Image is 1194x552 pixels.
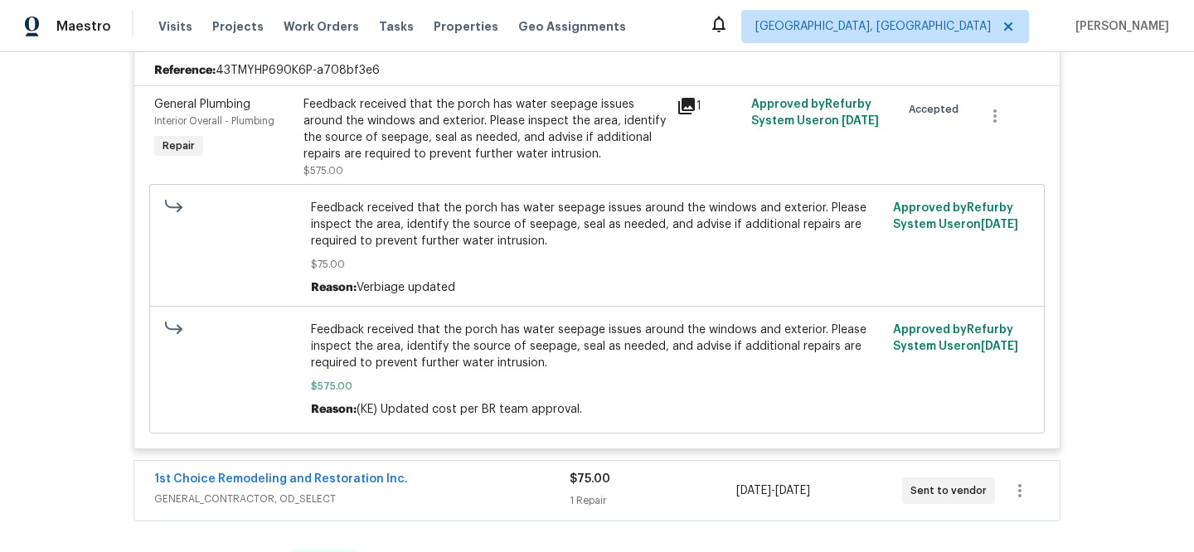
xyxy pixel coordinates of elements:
[212,18,264,35] span: Projects
[379,21,414,32] span: Tasks
[909,101,965,118] span: Accepted
[311,256,884,273] span: $75.00
[303,96,667,162] div: Feedback received that the porch has water seepage issues around the windows and exterior. Please...
[755,18,991,35] span: [GEOGRAPHIC_DATA], [GEOGRAPHIC_DATA]
[311,404,357,415] span: Reason:
[156,138,201,154] span: Repair
[910,482,993,499] span: Sent to vendor
[56,18,111,35] span: Maestro
[357,404,582,415] span: (KE) Updated cost per BR team approval.
[842,115,879,127] span: [DATE]
[311,200,884,249] span: Feedback received that the porch has water seepage issues around the windows and exterior. Please...
[154,116,274,126] span: Interior Overall - Plumbing
[154,62,216,79] b: Reference:
[311,378,884,395] span: $575.00
[570,492,735,509] div: 1 Repair
[154,99,250,110] span: General Plumbing
[311,282,357,293] span: Reason:
[736,482,810,499] span: -
[981,341,1018,352] span: [DATE]
[303,166,343,176] span: $575.00
[751,99,879,127] span: Approved by Refurby System User on
[1069,18,1169,35] span: [PERSON_NAME]
[893,202,1018,230] span: Approved by Refurby System User on
[284,18,359,35] span: Work Orders
[158,18,192,35] span: Visits
[357,282,455,293] span: Verbiage updated
[736,485,771,496] span: [DATE]
[981,219,1018,230] span: [DATE]
[893,324,1018,352] span: Approved by Refurby System User on
[677,96,741,116] div: 1
[775,485,810,496] span: [DATE]
[311,322,884,371] span: Feedback received that the porch has water seepage issues around the windows and exterior. Please...
[134,56,1060,85] div: 43TMYHP690K6P-a708bf3e6
[434,18,498,35] span: Properties
[518,18,626,35] span: Geo Assignments
[570,473,610,485] span: $75.00
[154,473,408,485] a: 1st Choice Remodeling and Restoration Inc.
[154,491,570,507] span: GENERAL_CONTRACTOR, OD_SELECT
